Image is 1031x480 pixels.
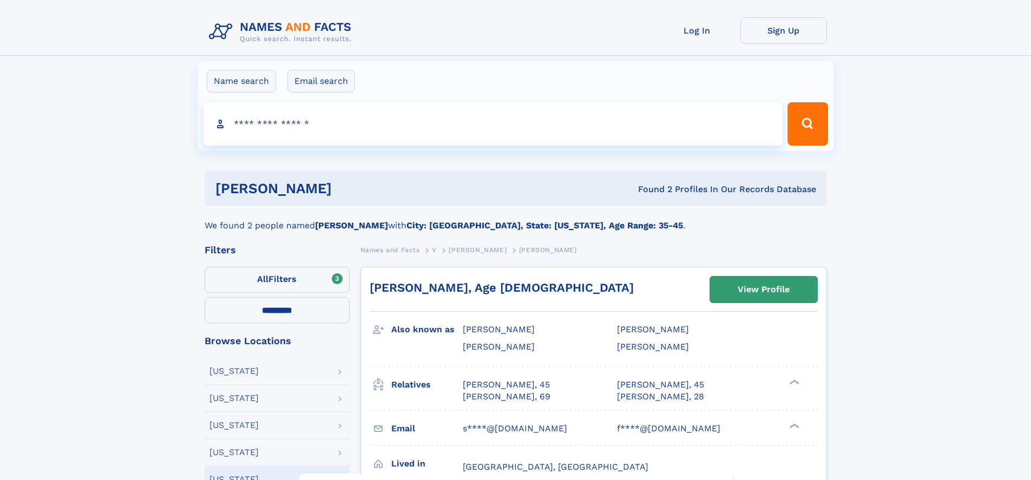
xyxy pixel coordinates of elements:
b: [PERSON_NAME] [315,220,388,231]
div: [US_STATE] [209,394,259,403]
a: [PERSON_NAME], 69 [463,391,550,403]
div: View Profile [738,277,790,302]
span: [PERSON_NAME] [617,324,689,334]
input: search input [203,102,783,146]
a: Log In [654,17,740,44]
div: ❯ [787,422,800,429]
a: [PERSON_NAME], 45 [617,379,704,391]
div: [US_STATE] [209,448,259,457]
a: [PERSON_NAME], Age [DEMOGRAPHIC_DATA] [370,281,634,294]
div: We found 2 people named with . [205,206,827,232]
a: View Profile [710,277,817,303]
h3: Relatives [391,376,463,394]
button: Search Button [787,102,828,146]
h3: Also known as [391,320,463,339]
h3: Lived in [391,455,463,473]
span: [GEOGRAPHIC_DATA], [GEOGRAPHIC_DATA] [463,462,648,472]
span: [PERSON_NAME] [449,246,507,254]
div: Found 2 Profiles In Our Records Database [485,183,816,195]
label: Email search [287,70,355,93]
span: [PERSON_NAME] [519,246,577,254]
a: [PERSON_NAME] [449,243,507,257]
div: ❯ [787,378,800,385]
span: [PERSON_NAME] [463,341,535,352]
a: [PERSON_NAME], 45 [463,379,550,391]
div: [US_STATE] [209,421,259,430]
h1: [PERSON_NAME] [215,182,485,195]
a: V [432,243,437,257]
h3: Email [391,419,463,438]
span: All [257,274,268,284]
a: [PERSON_NAME], 28 [617,391,704,403]
div: Browse Locations [205,336,350,346]
img: Logo Names and Facts [205,17,360,47]
a: Names and Facts [360,243,420,257]
div: [US_STATE] [209,367,259,376]
span: [PERSON_NAME] [617,341,689,352]
b: City: [GEOGRAPHIC_DATA], State: [US_STATE], Age Range: 35-45 [406,220,683,231]
div: Filters [205,245,350,255]
span: V [432,246,437,254]
label: Name search [207,70,276,93]
label: Filters [205,267,350,293]
span: [PERSON_NAME] [463,324,535,334]
a: Sign Up [740,17,827,44]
